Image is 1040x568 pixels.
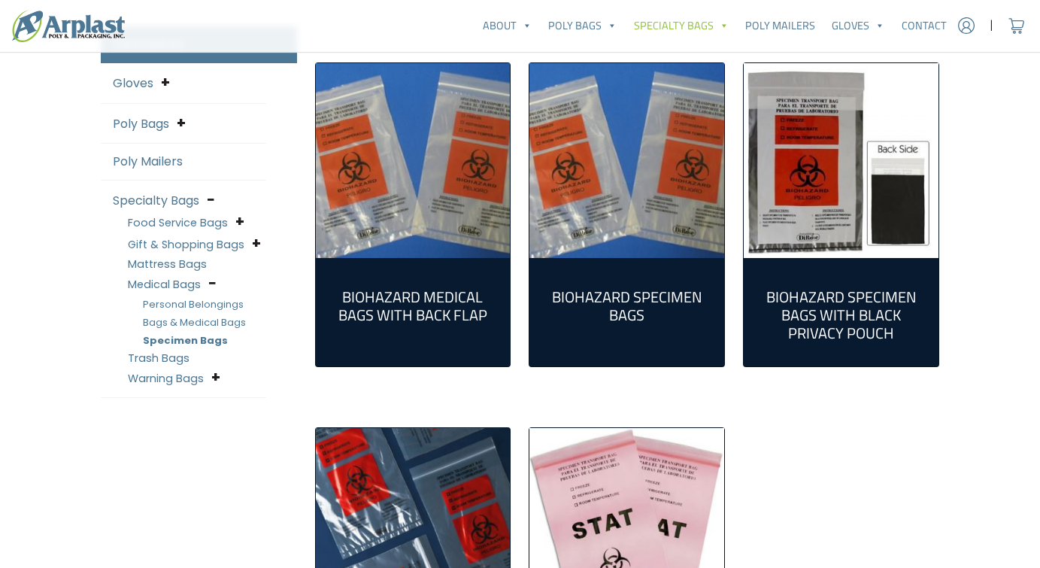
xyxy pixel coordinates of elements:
h2: Biohazard Specimen Bags [541,288,712,324]
a: Warning Bags [128,371,204,386]
a: Visit product category Biohazard Specimen Bags With Black Privacy Pouch [744,63,938,258]
a: Visit product category Biohazard Specimen Bags [529,63,724,258]
a: Specialty Bags [626,11,737,41]
h2: Biohazard Medical Bags with Back Flap [328,288,499,324]
a: Poly Bags [540,11,625,41]
a: Visit product category Biohazard Specimen Bags [541,270,712,336]
a: Gift & Shopping Bags [128,237,244,252]
a: Poly Mailers [737,11,823,41]
img: Biohazard Medical Bags with Back Flap [316,63,511,258]
a: Poly Mailers [113,153,183,170]
a: Food Service Bags [128,215,228,230]
img: Biohazard Specimen Bags With Black Privacy Pouch [744,63,938,258]
img: logo [12,10,125,42]
a: Visit product category Biohazard Medical Bags with Back Flap [328,270,499,336]
a: Poly Bags [113,115,169,132]
a: Trash Bags [128,351,190,366]
a: Visit product category Biohazard Specimen Bags With Black Privacy Pouch [756,270,926,354]
a: Personal Belongings Bags & Medical Bags [143,297,246,330]
a: Visit product category Biohazard Medical Bags with Back Flap [316,63,511,258]
a: Specialty Bags [113,192,199,209]
a: Gloves [113,74,153,92]
img: Biohazard Specimen Bags [529,63,724,258]
a: Medical Bags [128,277,201,292]
span: | [990,17,993,35]
h2: Biohazard Specimen Bags With Black Privacy Pouch [756,288,926,342]
a: Contact [893,11,955,41]
a: About [475,11,540,41]
a: Mattress Bags [128,257,207,272]
a: Specimen Bags [143,333,228,348]
a: Gloves [823,11,893,41]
